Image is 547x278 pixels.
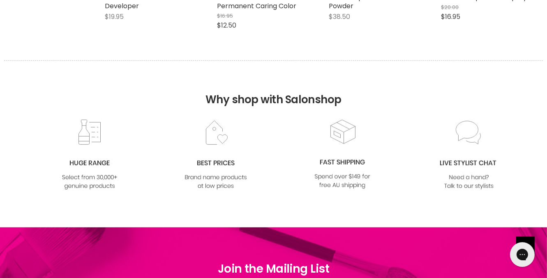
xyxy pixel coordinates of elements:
[217,21,236,30] span: $12.50
[436,119,502,191] img: chat_c0a1c8f7-3133-4fc6-855f-7264552747f6.jpg
[125,260,422,278] h1: Join the Mailing List
[441,12,460,21] span: $16.95
[309,118,376,190] img: fast.jpg
[441,3,459,11] span: $20.00
[56,119,123,191] img: range2_8cf790d4-220e-469f-917d-a18fed3854b6.jpg
[4,60,543,118] h2: Why shop with Salonshop
[329,12,351,21] span: $38.50
[182,119,249,191] img: prices.jpg
[516,236,535,255] a: Back to top
[217,12,233,20] span: $16.95
[105,12,124,21] span: $19.95
[506,239,539,270] iframe: Gorgias live chat messenger
[516,236,535,258] span: Back to top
